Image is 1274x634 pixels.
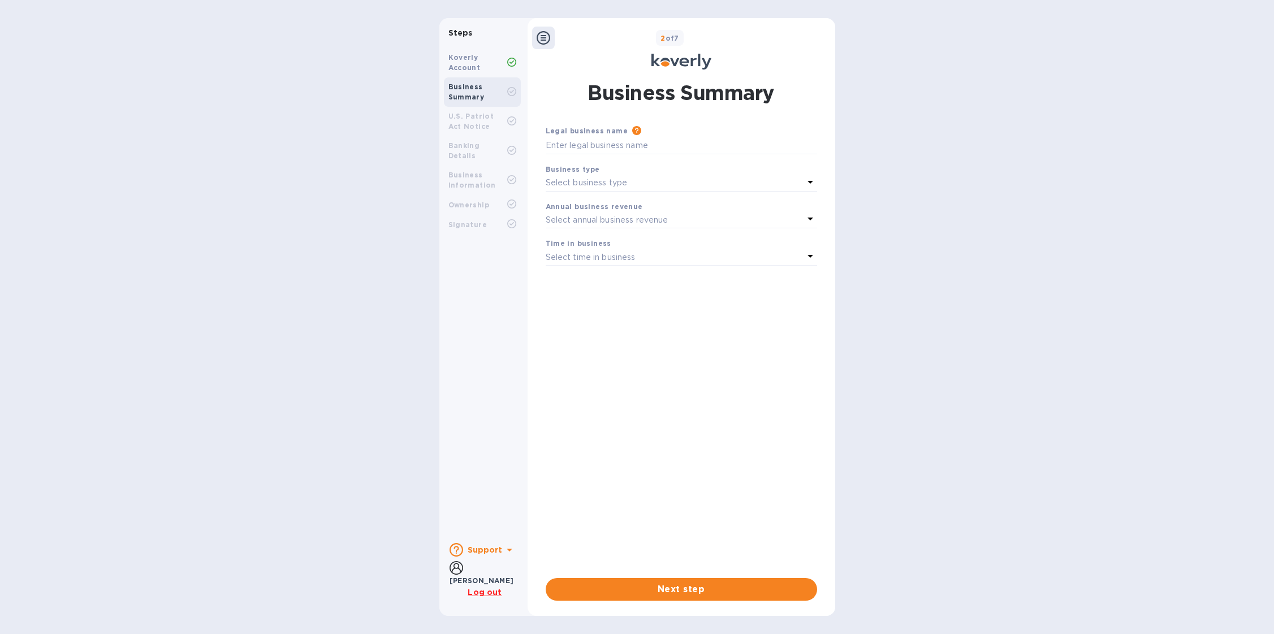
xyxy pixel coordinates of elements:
[660,34,665,42] span: 2
[588,79,774,107] h1: Business Summary
[448,112,494,131] b: U.S. Patriot Act Notice
[448,28,473,37] b: Steps
[448,141,480,160] b: Banking Details
[546,202,643,211] b: Annual business revenue
[546,578,817,601] button: Next step
[555,583,808,596] span: Next step
[660,34,679,42] b: of 7
[546,165,600,173] b: Business type
[546,251,636,263] p: Select time in business
[448,53,481,72] b: Koverly Account
[448,82,485,101] b: Business Summary
[448,171,496,189] b: Business Information
[468,588,502,597] u: Log out
[546,239,611,247] b: Time in business
[468,545,503,554] b: Support
[450,576,514,585] b: [PERSON_NAME]
[546,177,628,189] p: Select business type
[546,214,668,226] p: Select annual business revenue
[546,137,817,154] input: Enter legal business name
[448,201,490,209] b: Ownership
[448,220,487,229] b: Signature
[546,127,628,135] b: Legal business name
